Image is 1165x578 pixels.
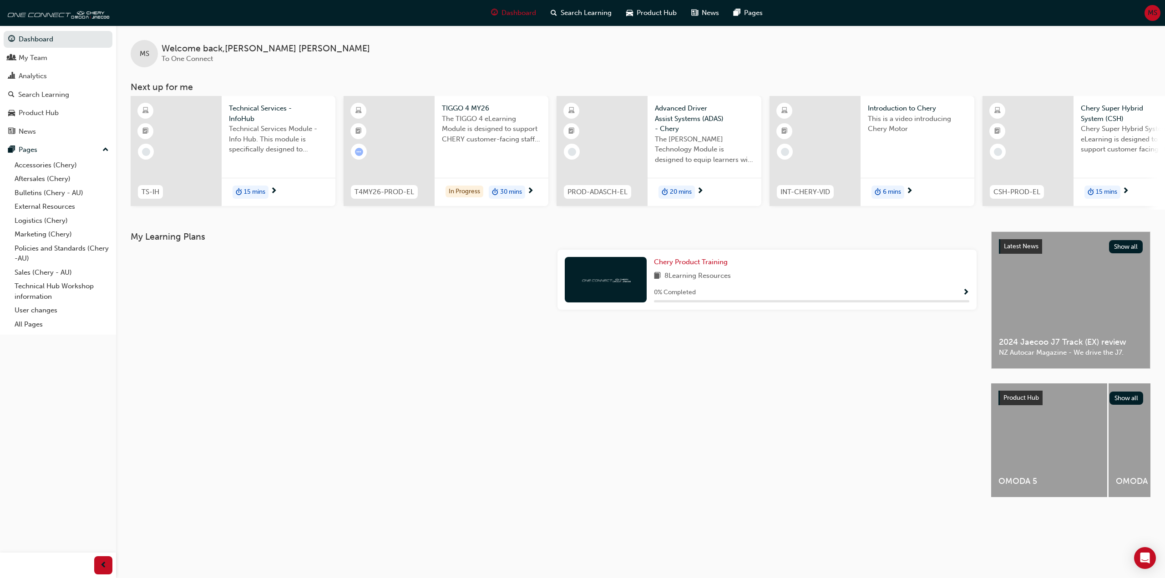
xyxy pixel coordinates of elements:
span: 15 mins [1096,187,1117,197]
div: Pages [19,145,37,155]
span: next-icon [906,187,913,196]
span: Pages [744,8,763,18]
span: learningRecordVerb_NONE-icon [568,148,576,156]
a: Latest NewsShow all [999,239,1143,254]
a: Accessories (Chery) [11,158,112,172]
button: Show all [1109,240,1143,253]
span: 6 mins [883,187,901,197]
a: PROD-ADASCH-ELAdvanced Driver Assist Systems (ADAS) - CheryThe [PERSON_NAME] Technology Module is... [557,96,761,206]
a: guage-iconDashboard [484,4,543,22]
a: OMODA 5 [991,383,1107,497]
span: CSH-PROD-EL [993,187,1040,197]
span: Welcome back , [PERSON_NAME] [PERSON_NAME] [162,44,370,54]
span: chart-icon [8,72,15,80]
span: MS [140,49,149,59]
span: booktick-icon [568,126,575,137]
span: News [702,8,719,18]
a: T4MY26-PROD-ELTIGGO 4 MY26The TIGGO 4 eLearning Module is designed to support CHERY customer-faci... [344,96,548,206]
span: up-icon [102,144,109,156]
span: Search Learning [561,8,612,18]
span: The [PERSON_NAME] Technology Module is designed to equip learners with essential knowledge about ... [655,134,754,165]
span: duration-icon [236,186,242,198]
a: External Resources [11,200,112,214]
span: duration-icon [875,186,881,198]
span: people-icon [8,54,15,62]
span: booktick-icon [355,126,362,137]
span: guage-icon [8,35,15,44]
span: search-icon [551,7,557,19]
span: search-icon [8,91,15,99]
span: Product Hub [1003,394,1039,402]
button: DashboardMy TeamAnalyticsSearch LearningProduct HubNews [4,29,112,141]
span: MS [1148,8,1157,18]
a: News [4,123,112,140]
span: learningResourceType_ELEARNING-icon [994,105,1001,117]
span: car-icon [626,7,633,19]
a: car-iconProduct Hub [619,4,684,22]
span: learningRecordVerb_NONE-icon [994,148,1002,156]
button: Pages [4,141,112,158]
span: This is a video introducing Chery Motor [868,114,967,134]
span: To One Connect [162,55,213,63]
a: Latest NewsShow all2024 Jaecoo J7 Track (EX) reviewNZ Autocar Magazine - We drive the J7. [991,231,1150,369]
span: Introduction to Chery [868,103,967,114]
a: Dashboard [4,31,112,48]
span: booktick-icon [781,126,788,137]
span: 8 Learning Resources [664,271,731,282]
span: learningResourceType_ELEARNING-icon [568,105,575,117]
span: next-icon [1122,187,1129,196]
img: oneconnect [5,4,109,22]
a: Bulletins (Chery - AU) [11,186,112,200]
span: 30 mins [500,187,522,197]
span: Technical Services Module - Info Hub. This module is specifically designed to address the require... [229,124,328,155]
span: booktick-icon [142,126,149,137]
div: Analytics [19,71,47,81]
div: Open Intercom Messenger [1134,547,1156,569]
span: The TIGGO 4 eLearning Module is designed to support CHERY customer-facing staff with the product ... [442,114,541,145]
span: 0 % Completed [654,287,696,298]
button: MS [1145,5,1160,21]
a: news-iconNews [684,4,726,22]
span: NZ Autocar Magazine - We drive the J7. [999,347,1143,358]
span: learningRecordVerb_NONE-icon [781,148,789,156]
a: Technical Hub Workshop information [11,279,112,303]
span: INT-CHERY-VID [780,187,830,197]
span: Product Hub [637,8,677,18]
span: 20 mins [670,187,692,197]
a: Logistics (Chery) [11,214,112,228]
span: OMODA 5 [998,476,1100,487]
div: My Team [19,53,47,63]
span: learningRecordVerb_NONE-icon [142,148,150,156]
span: car-icon [8,109,15,117]
span: duration-icon [662,186,668,198]
a: Chery Product Training [654,257,731,267]
span: next-icon [697,187,704,196]
a: User changes [11,303,112,317]
a: Product Hub [4,105,112,121]
span: learningRecordVerb_ATTEMPT-icon [355,148,363,156]
span: news-icon [8,128,15,136]
span: next-icon [270,187,277,196]
a: pages-iconPages [726,4,770,22]
img: oneconnect [581,275,631,284]
span: T4MY26-PROD-EL [355,187,414,197]
span: Latest News [1004,242,1038,250]
span: duration-icon [492,186,498,198]
span: Dashboard [501,8,536,18]
a: Analytics [4,68,112,85]
a: All Pages [11,317,112,332]
h3: My Learning Plans [131,231,977,242]
span: Technical Services - InfoHub [229,103,328,124]
span: 2024 Jaecoo J7 Track (EX) review [999,337,1143,347]
span: Advanced Driver Assist Systems (ADAS) - Chery [655,103,754,134]
button: Show Progress [962,287,969,298]
span: pages-icon [8,146,15,154]
span: 15 mins [244,187,265,197]
a: Sales (Chery - AU) [11,266,112,280]
a: Search Learning [4,86,112,103]
a: Marketing (Chery) [11,227,112,241]
span: TIGGO 4 MY26 [442,103,541,114]
a: My Team [4,50,112,66]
